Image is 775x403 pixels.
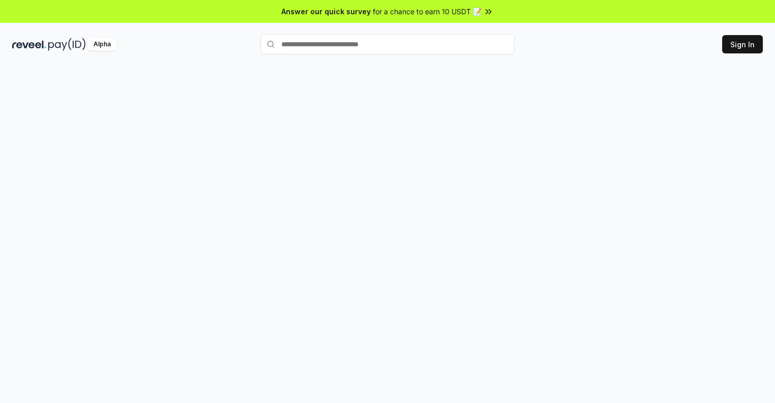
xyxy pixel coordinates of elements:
[373,6,481,17] span: for a chance to earn 10 USDT 📝
[48,38,86,51] img: pay_id
[12,38,46,51] img: reveel_dark
[88,38,116,51] div: Alpha
[722,35,763,53] button: Sign In
[281,6,371,17] span: Answer our quick survey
